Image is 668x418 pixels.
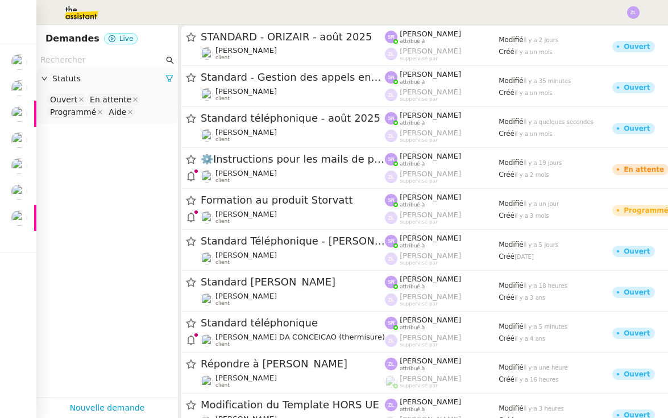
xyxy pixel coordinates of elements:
[499,404,524,412] span: Modifié
[400,316,461,324] span: [PERSON_NAME]
[624,330,650,337] div: Ouvert
[385,292,499,307] app-user-label: suppervisé par
[385,251,499,266] app-user-label: suppervisé par
[11,106,27,122] img: users%2FLb8tVVcnxkNxES4cleXP4rKNCSJ2%2Favatar%2F2ff4be35-2167-49b6-8427-565bfd2dd78c
[215,128,277,136] span: [PERSON_NAME]
[515,49,553,55] span: il y a un mois
[385,70,499,85] app-user-label: attribué à
[499,77,524,85] span: Modifié
[400,342,438,348] span: suppervisé par
[400,374,461,383] span: [PERSON_NAME]
[499,253,515,260] span: Créé
[201,128,385,143] app-user-detailed-label: client
[499,212,515,220] span: Créé
[624,289,650,296] div: Ouvert
[215,333,385,341] span: [PERSON_NAME] DA CONCEICAO (thermisure)
[201,333,385,347] app-user-detailed-label: client
[400,219,438,225] span: suppervisé par
[385,112,397,125] img: svg
[52,72,165,85] span: Statuts
[400,383,438,389] span: suppervisé par
[385,130,397,142] img: svg
[515,376,558,383] span: il y a 16 heures
[499,334,515,342] span: Créé
[385,71,397,84] img: svg
[499,322,524,330] span: Modifié
[201,236,385,246] span: Standard Téléphonique - [PERSON_NAME]/Addingwell
[11,80,27,96] img: users%2FvXkuctLX0wUbD4cA8OSk7KI5fra2%2Favatar%2F858bcb8a-9efe-43bf-b7a6-dc9f739d6e70
[385,253,397,265] img: svg
[11,210,27,226] img: users%2FW4OQjB9BRtYK2an7yusO0WsYLsD3%2Favatar%2F28027066-518b-424c-8476-65f2e549ac29
[400,96,438,102] span: suppervisé par
[201,129,213,142] img: users%2FRcIDm4Xn1TPHYwgLThSv8RQYtaM2%2Favatar%2F95761f7a-40c3-4bb5-878d-fe785e6f95b2
[524,78,571,84] span: il y a 35 minutes
[499,48,515,56] span: Créé
[385,235,397,247] img: svg
[627,6,640,19] img: svg
[45,31,99,47] nz-page-header-title: Demandes
[215,46,277,55] span: [PERSON_NAME]
[400,275,461,283] span: [PERSON_NAME]
[400,88,461,96] span: [PERSON_NAME]
[201,400,385,410] span: Modification du Template HORS UE
[624,43,650,50] div: Ouvert
[400,251,461,260] span: [PERSON_NAME]
[400,129,461,137] span: [PERSON_NAME]
[50,107,96,117] div: Programmé
[400,47,461,55] span: [PERSON_NAME]
[499,282,524,289] span: Modifié
[400,210,461,219] span: [PERSON_NAME]
[201,113,385,123] span: Standard téléphonique - août 2025
[400,366,425,372] span: attribué à
[215,251,277,259] span: [PERSON_NAME]
[499,200,524,208] span: Modifié
[624,84,650,91] div: Ouvert
[624,248,650,255] div: Ouvert
[215,218,230,225] span: client
[515,172,549,178] span: il y a 2 mois
[400,333,461,342] span: [PERSON_NAME]
[385,129,499,143] app-user-label: suppervisé par
[201,169,385,184] app-user-detailed-label: client
[499,363,524,371] span: Modifié
[109,107,126,117] div: Aide
[515,90,553,96] span: il y a un mois
[499,130,515,138] span: Créé
[385,316,499,330] app-user-label: attribué à
[499,159,524,167] span: Modifié
[215,136,230,143] span: client
[385,212,397,224] img: svg
[400,152,461,160] span: [PERSON_NAME]
[624,125,650,132] div: Ouvert
[215,382,230,388] span: client
[215,292,277,300] span: [PERSON_NAME]
[215,87,277,96] span: [PERSON_NAME]
[11,54,27,70] img: users%2FrZ9hsAwvZndyAxvpJrwIinY54I42%2Favatar%2FChatGPT%20Image%201%20aou%CC%82t%202025%2C%2011_1...
[215,210,277,218] span: [PERSON_NAME]
[385,399,397,411] img: svg
[515,336,545,342] span: il y a 4 ans
[70,402,145,415] a: Nouvelle demande
[400,260,438,266] span: suppervisé par
[499,36,524,44] span: Modifié
[215,259,230,266] span: client
[47,94,86,105] nz-select-item: Ouvert
[201,46,385,61] app-user-detailed-label: client
[201,72,385,82] span: Standard - Gestion des appels entrants - août 2025
[499,118,524,126] span: Modifié
[215,96,230,102] span: client
[524,405,564,412] span: il y a 3 heures
[524,324,567,330] span: il y a 5 minutes
[385,48,397,60] img: svg
[201,47,213,60] img: users%2FC9SBsJ0duuaSgpQFj5LgoEX8n0o2%2Favatar%2Fec9d51b8-9413-4189-adfb-7be4d8c96a3c
[215,169,277,177] span: [PERSON_NAME]
[201,359,385,369] span: Répondre à [PERSON_NAME]
[400,357,461,365] span: [PERSON_NAME]
[515,254,534,260] span: [DATE]
[385,30,499,44] app-user-label: attribué à
[201,211,213,224] img: users%2FRcIDm4Xn1TPHYwgLThSv8RQYtaM2%2Favatar%2F95761f7a-40c3-4bb5-878d-fe785e6f95b2
[201,375,213,387] img: users%2FvXkuctLX0wUbD4cA8OSk7KI5fra2%2Favatar%2F858bcb8a-9efe-43bf-b7a6-dc9f739d6e70
[400,56,438,62] span: suppervisé par
[40,53,164,67] input: Rechercher
[400,161,425,167] span: attribué à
